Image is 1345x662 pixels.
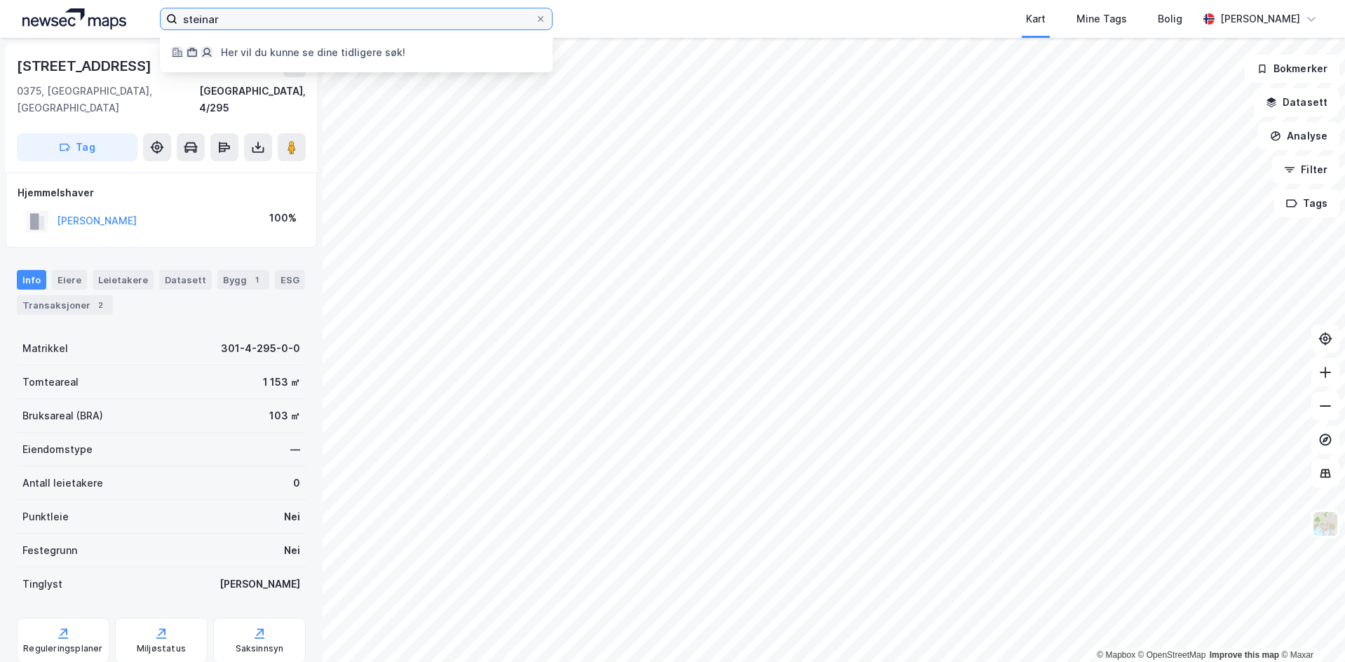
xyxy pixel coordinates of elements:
[22,441,93,458] div: Eiendomstype
[93,298,107,312] div: 2
[22,340,68,357] div: Matrikkel
[22,576,62,593] div: Tinglyst
[1026,11,1046,27] div: Kart
[22,407,103,424] div: Bruksareal (BRA)
[1254,88,1339,116] button: Datasett
[17,270,46,290] div: Info
[22,374,79,391] div: Tomteareal
[221,44,405,61] div: Her vil du kunne se dine tidligere søk!
[17,83,199,116] div: 0375, [GEOGRAPHIC_DATA], [GEOGRAPHIC_DATA]
[263,374,300,391] div: 1 153 ㎡
[137,643,186,654] div: Miljøstatus
[1312,511,1339,537] img: Z
[1275,595,1345,662] iframe: Chat Widget
[1158,11,1182,27] div: Bolig
[1210,650,1279,660] a: Improve this map
[1258,122,1339,150] button: Analyse
[93,270,154,290] div: Leietakere
[17,295,113,315] div: Transaksjoner
[1076,11,1127,27] div: Mine Tags
[17,133,137,161] button: Tag
[219,576,300,593] div: [PERSON_NAME]
[159,270,212,290] div: Datasett
[221,340,300,357] div: 301-4-295-0-0
[269,210,297,227] div: 100%
[1220,11,1300,27] div: [PERSON_NAME]
[250,273,264,287] div: 1
[177,8,535,29] input: Søk på adresse, matrikkel, gårdeiere, leietakere eller personer
[22,475,103,492] div: Antall leietakere
[293,475,300,492] div: 0
[1138,650,1206,660] a: OpenStreetMap
[236,643,284,654] div: Saksinnsyn
[22,508,69,525] div: Punktleie
[18,184,305,201] div: Hjemmelshaver
[1245,55,1339,83] button: Bokmerker
[290,441,300,458] div: —
[17,55,154,77] div: [STREET_ADDRESS]
[199,83,306,116] div: [GEOGRAPHIC_DATA], 4/295
[23,643,102,654] div: Reguleringsplaner
[1097,650,1135,660] a: Mapbox
[275,270,305,290] div: ESG
[284,508,300,525] div: Nei
[22,542,77,559] div: Festegrunn
[52,270,87,290] div: Eiere
[217,270,269,290] div: Bygg
[22,8,126,29] img: logo.a4113a55bc3d86da70a041830d287a7e.svg
[1274,189,1339,217] button: Tags
[1275,595,1345,662] div: Kontrollprogram for chat
[269,407,300,424] div: 103 ㎡
[284,542,300,559] div: Nei
[1272,156,1339,184] button: Filter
